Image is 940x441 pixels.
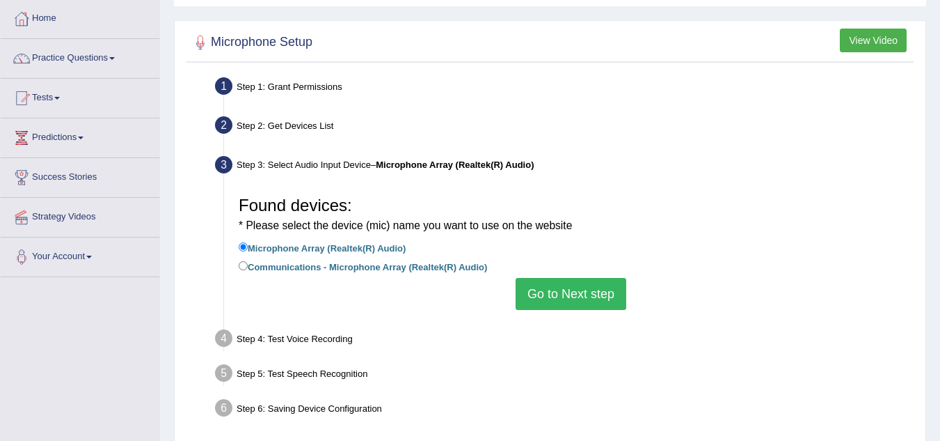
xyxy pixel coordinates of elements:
a: Practice Questions [1,39,159,74]
a: Your Account [1,238,159,272]
input: Microphone Array (Realtek(R) Audio) [239,242,248,252]
a: Strategy Videos [1,198,159,233]
div: Step 5: Test Speech Recognition [209,360,919,391]
div: Step 4: Test Voice Recording [209,325,919,356]
button: Go to Next step [516,278,626,310]
small: * Please select the device (mic) name you want to use on the website [239,219,572,231]
div: Step 2: Get Devices List [209,112,919,143]
div: Step 1: Grant Permissions [209,73,919,104]
button: View Video [840,29,907,52]
input: Communications - Microphone Array (Realtek(R) Audio) [239,261,248,270]
label: Microphone Array (Realtek(R) Audio) [239,240,406,255]
b: Microphone Array (Realtek(R) Audio) [376,160,534,170]
span: – [371,160,534,170]
a: Success Stories [1,158,159,193]
h2: Microphone Setup [190,32,312,53]
h3: Found devices: [239,196,903,233]
a: Tests [1,79,159,114]
a: Predictions [1,118,159,153]
div: Step 6: Saving Device Configuration [209,395,919,426]
div: Step 3: Select Audio Input Device [209,152,919,183]
label: Communications - Microphone Array (Realtek(R) Audio) [239,258,487,274]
